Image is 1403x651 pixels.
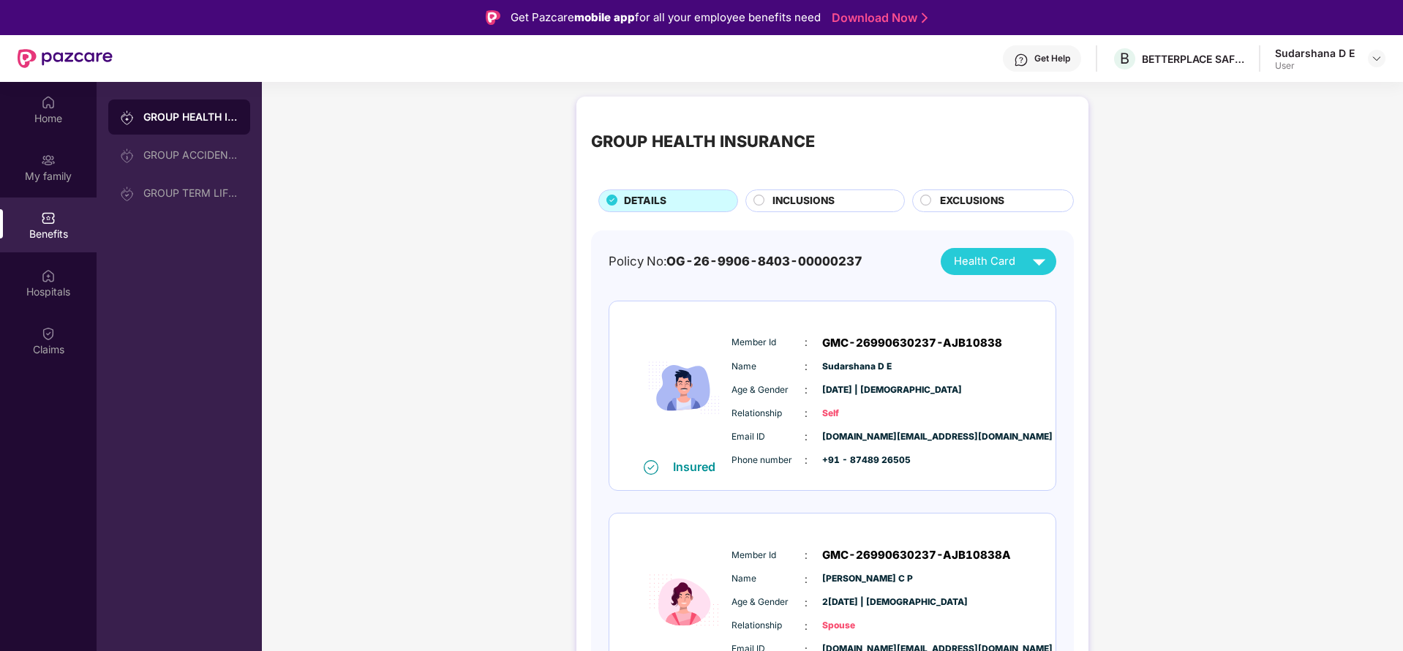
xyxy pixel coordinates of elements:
[731,454,805,467] span: Phone number
[832,10,923,26] a: Download Now
[574,10,635,24] strong: mobile app
[41,268,56,283] img: svg+xml;base64,PHN2ZyBpZD0iSG9zcGl0YWxzIiB4bWxucz0iaHR0cDovL3d3dy53My5vcmcvMjAwMC9zdmciIHdpZHRoPS...
[805,595,808,611] span: :
[805,358,808,375] span: :
[18,49,113,68] img: New Pazcare Logo
[954,253,1015,270] span: Health Card
[666,254,862,268] span: OG-26-9906-8403-00000237
[922,10,928,26] img: Stroke
[41,153,56,168] img: svg+xml;base64,PHN2ZyB3aWR0aD0iMjAiIGhlaWdodD0iMjAiIHZpZXdCb3g9IjAgMCAyMCAyMCIgZmlsbD0ibm9uZSIgeG...
[805,382,808,398] span: :
[731,595,805,609] span: Age & Gender
[120,187,135,201] img: svg+xml;base64,PHN2ZyB3aWR0aD0iMjAiIGhlaWdodD0iMjAiIHZpZXdCb3g9IjAgMCAyMCAyMCIgZmlsbD0ibm9uZSIgeG...
[731,360,805,374] span: Name
[731,407,805,421] span: Relationship
[143,110,238,124] div: GROUP HEALTH INSURANCE
[822,430,895,444] span: [DOMAIN_NAME][EMAIL_ADDRESS][DOMAIN_NAME]
[805,429,808,445] span: :
[591,129,815,154] div: GROUP HEALTH INSURANCE
[41,95,56,110] img: svg+xml;base64,PHN2ZyBpZD0iSG9tZSIgeG1sbnM9Imh0dHA6Ly93d3cudzMub3JnLzIwMDAvc3ZnIiB3aWR0aD0iMjAiIG...
[731,430,805,444] span: Email ID
[731,549,805,562] span: Member Id
[644,460,658,475] img: svg+xml;base64,PHN2ZyB4bWxucz0iaHR0cDovL3d3dy53My5vcmcvMjAwMC9zdmciIHdpZHRoPSIxNiIgaGVpZ2h0PSIxNi...
[120,110,135,125] img: svg+xml;base64,PHN2ZyB3aWR0aD0iMjAiIGhlaWdodD0iMjAiIHZpZXdCb3g9IjAgMCAyMCAyMCIgZmlsbD0ibm9uZSIgeG...
[822,407,895,421] span: Self
[640,317,728,459] img: icon
[822,546,1011,564] span: GMC-26990630237-AJB10838A
[805,547,808,563] span: :
[1371,53,1383,64] img: svg+xml;base64,PHN2ZyBpZD0iRHJvcGRvd24tMzJ4MzIiIHhtbG5zPSJodHRwOi8vd3d3LnczLm9yZy8yMDAwL3N2ZyIgd2...
[731,572,805,586] span: Name
[822,619,895,633] span: Spouse
[822,383,895,397] span: [DATE] | [DEMOGRAPHIC_DATA]
[1034,53,1070,64] div: Get Help
[822,572,895,586] span: [PERSON_NAME] C P
[1120,50,1129,67] span: B
[731,336,805,350] span: Member Id
[1014,53,1028,67] img: svg+xml;base64,PHN2ZyBpZD0iSGVscC0zMngzMiIgeG1sbnM9Imh0dHA6Ly93d3cudzMub3JnLzIwMDAvc3ZnIiB3aWR0aD...
[1026,249,1052,274] img: svg+xml;base64,PHN2ZyB4bWxucz0iaHR0cDovL3d3dy53My5vcmcvMjAwMC9zdmciIHZpZXdCb3g9IjAgMCAyNCAyNCIgd2...
[805,334,808,350] span: :
[1275,60,1355,72] div: User
[143,187,238,199] div: GROUP TERM LIFE INSURANCE
[805,571,808,587] span: :
[772,193,835,209] span: INCLUSIONS
[624,193,666,209] span: DETAILS
[822,595,895,609] span: 2[DATE] | [DEMOGRAPHIC_DATA]
[822,454,895,467] span: +91 - 87489 26505
[143,149,238,161] div: GROUP ACCIDENTAL INSURANCE
[822,360,895,374] span: Sudarshana D E
[805,618,808,634] span: :
[511,9,821,26] div: Get Pazcare for all your employee benefits need
[822,334,1002,352] span: GMC-26990630237-AJB10838
[120,148,135,163] img: svg+xml;base64,PHN2ZyB3aWR0aD0iMjAiIGhlaWdodD0iMjAiIHZpZXdCb3g9IjAgMCAyMCAyMCIgZmlsbD0ibm9uZSIgeG...
[941,248,1056,275] button: Health Card
[41,211,56,225] img: svg+xml;base64,PHN2ZyBpZD0iQmVuZWZpdHMiIHhtbG5zPSJodHRwOi8vd3d3LnczLm9yZy8yMDAwL3N2ZyIgd2lkdGg9Ij...
[673,459,724,474] div: Insured
[486,10,500,25] img: Logo
[1275,46,1355,60] div: Sudarshana D E
[41,326,56,341] img: svg+xml;base64,PHN2ZyBpZD0iQ2xhaW0iIHhtbG5zPSJodHRwOi8vd3d3LnczLm9yZy8yMDAwL3N2ZyIgd2lkdGg9IjIwIi...
[940,193,1004,209] span: EXCLUSIONS
[805,452,808,468] span: :
[609,252,862,271] div: Policy No:
[1142,52,1244,66] div: BETTERPLACE SAFETY SOLUTIONS PRIVATE LIMITED
[731,619,805,633] span: Relationship
[731,383,805,397] span: Age & Gender
[805,405,808,421] span: :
